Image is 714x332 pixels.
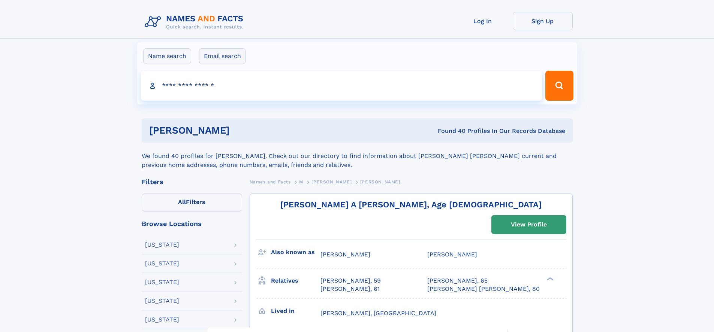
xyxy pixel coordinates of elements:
a: Names and Facts [250,177,291,186]
a: View Profile [492,216,566,234]
a: [PERSON_NAME], 61 [320,285,380,293]
div: ❯ [545,276,554,281]
a: [PERSON_NAME] [311,177,352,186]
div: [US_STATE] [145,242,179,248]
input: search input [141,71,542,101]
a: [PERSON_NAME], 65 [427,277,488,285]
a: [PERSON_NAME], 59 [320,277,381,285]
label: Email search [199,48,246,64]
div: View Profile [511,216,547,233]
span: [PERSON_NAME] [320,251,370,258]
div: [US_STATE] [145,261,179,266]
span: [PERSON_NAME] [427,251,477,258]
div: Browse Locations [142,220,242,227]
button: Search Button [545,71,573,101]
label: Filters [142,194,242,211]
div: [US_STATE] [145,279,179,285]
a: Log In [453,12,513,30]
span: [PERSON_NAME] [360,179,400,185]
h3: Lived in [271,305,320,317]
a: [PERSON_NAME] A [PERSON_NAME], Age [DEMOGRAPHIC_DATA] [280,200,542,209]
h3: Relatives [271,274,320,287]
img: Logo Names and Facts [142,12,250,32]
div: We found 40 profiles for [PERSON_NAME]. Check out our directory to find information about [PERSON... [142,143,573,170]
a: Sign Up [513,12,573,30]
a: M [299,177,303,186]
span: [PERSON_NAME], [GEOGRAPHIC_DATA] [320,310,436,317]
span: M [299,179,303,185]
div: Found 40 Profiles In Our Records Database [334,127,565,135]
div: [US_STATE] [145,298,179,304]
label: Name search [143,48,191,64]
h1: [PERSON_NAME] [149,126,334,135]
span: All [178,198,186,205]
span: [PERSON_NAME] [311,179,352,185]
a: [PERSON_NAME] [PERSON_NAME], 80 [427,285,540,293]
div: Filters [142,179,242,185]
div: [US_STATE] [145,317,179,323]
h3: Also known as [271,246,320,259]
